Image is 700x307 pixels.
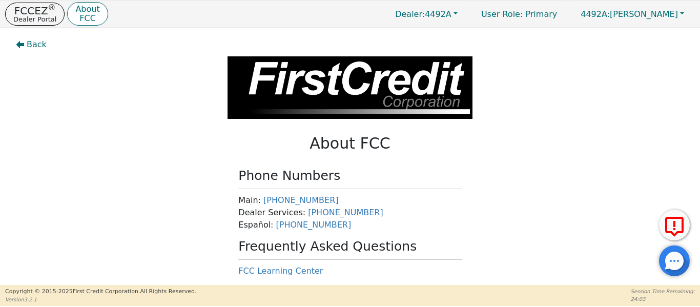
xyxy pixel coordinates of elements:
p: FCCEZ [13,6,56,16]
p: Main: [238,194,461,207]
a: [PHONE_NUMBER] [263,195,339,205]
p: Dealer Portal [13,16,56,23]
span: Dealer: [395,9,425,19]
button: AboutFCC [67,2,108,26]
p: Session Time Remaining: [631,288,695,295]
p: Primary [471,4,567,24]
span: Back [27,38,47,51]
h2: About FCC [238,134,461,153]
p: Español: [238,219,461,231]
span: [PERSON_NAME] [581,9,678,19]
button: Back [8,33,55,56]
span: 4492A [395,9,451,19]
button: Dealer:4492A [384,6,468,22]
a: [PHONE_NUMBER] [276,220,352,230]
span: 4492A: [581,9,610,19]
span: FCC Learning Center [238,266,323,276]
span: User Role : [481,9,523,19]
img: logo-CMu_cnol.png [228,56,472,119]
sup: ® [48,3,56,12]
a: User Role: Primary [471,4,567,24]
p: Copyright © 2015- 2025 First Credit Corporation. [5,288,196,296]
p: Version 3.2.1 [5,296,196,303]
p: 24:03 [631,295,695,303]
p: FCC [75,14,99,23]
a: [PHONE_NUMBER] [308,208,383,217]
h3: Phone Numbers [238,168,461,183]
h3: Frequently Asked Questions [238,239,461,254]
p: About [75,5,99,13]
p: Dealer Services: [238,207,461,219]
button: FCCEZ®Dealer Portal [5,3,65,26]
button: Report Error to FCC [659,210,690,240]
button: 4492A:[PERSON_NAME] [570,6,695,22]
span: All Rights Reserved. [140,288,196,295]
